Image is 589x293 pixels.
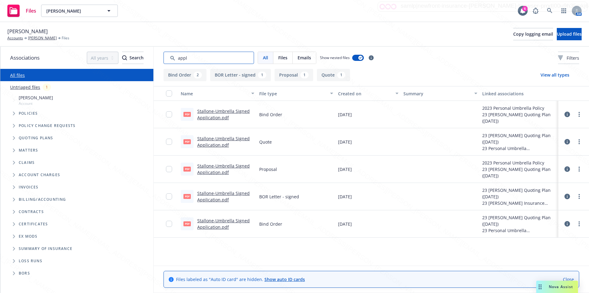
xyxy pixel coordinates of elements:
a: All files [10,72,25,78]
div: 23 [PERSON_NAME] Quoting Plan ([DATE]) [482,187,556,200]
span: Billing/Accounting [19,198,66,201]
input: Toggle Row Selected [166,166,172,172]
div: 1 [43,84,51,91]
button: Proposal [275,69,313,81]
div: 23 [PERSON_NAME] Quoting Plan ([DATE]) [482,132,556,145]
span: Associations [10,54,40,62]
span: Account [19,101,53,106]
span: Files labeled as "Auto ID card" are hidden. [176,276,305,283]
a: more [576,111,583,118]
div: 6 [522,6,528,11]
span: Emails [298,54,311,61]
a: Show auto ID cards [264,276,305,282]
span: Claims [19,161,35,164]
a: Files [5,2,39,19]
button: Nova Assist [536,281,578,293]
span: Upload files [557,31,582,37]
div: 1 [337,72,345,78]
button: Name [178,86,257,101]
input: Select all [166,90,172,97]
span: [PERSON_NAME] [7,27,48,35]
span: [DATE] [338,221,352,227]
input: Toggle Row Selected [166,139,172,145]
span: [DATE] [338,166,352,172]
div: Linked associations [482,90,556,97]
a: more [576,193,583,200]
a: Stallone-Umbrella Signed Application.pdf [197,218,250,230]
button: View all types [531,69,579,81]
div: Summary [403,90,470,97]
a: Untriaged files [10,84,40,90]
div: Name [181,90,248,97]
button: Created on [336,86,401,101]
span: Copy logging email [513,31,553,37]
span: Certificates [19,222,48,226]
span: Filters [558,55,579,61]
div: Tree Example [0,93,153,193]
span: Contracts [19,210,44,214]
span: Policies [19,112,38,115]
button: Filters [558,52,579,64]
span: BORs [19,271,30,275]
span: Loss Runs [19,259,42,263]
span: pdf [183,221,191,226]
div: 23 [PERSON_NAME] Quoting Plan ([DATE]) [482,111,556,124]
button: [PERSON_NAME] [41,5,118,17]
div: 23 [PERSON_NAME] Quoting Plan ([DATE]) [482,166,556,179]
span: Policy change requests [19,124,75,128]
div: Created on [338,90,392,97]
input: Toggle Row Selected [166,193,172,200]
div: 1 [300,72,309,78]
span: [PERSON_NAME] [46,8,99,14]
span: Files [62,35,69,41]
input: Search by keyword... [164,52,254,64]
div: File type [259,90,326,97]
span: Quoting plans [19,136,53,140]
a: Switch app [558,5,570,17]
input: Toggle Row Selected [166,111,172,117]
span: BOR Letter - signed [259,193,299,200]
a: Stallone-Umbrella Signed Application.pdf [197,108,250,121]
span: All [263,54,268,61]
span: Account charges [19,173,60,177]
div: 2023 Personal Umbrella Policy [482,160,556,166]
span: Matters [19,148,38,152]
span: Quote [259,139,272,145]
a: Stallone-Umbrella Signed Application.pdf [197,190,250,203]
div: Drag to move [536,281,544,293]
button: BOR Letter - signed [210,69,271,81]
span: Summary of insurance [19,247,72,251]
div: 23 [PERSON_NAME] Quoting Plan ([DATE]) [482,214,556,227]
input: Toggle Row Selected [166,221,172,227]
a: Accounts [7,35,23,41]
span: Ex Mods [19,235,37,238]
span: Bind Order [259,111,282,118]
button: Linked associations [480,86,558,101]
a: Report a Bug [529,5,542,17]
span: pdf [183,167,191,171]
button: File type [257,86,335,101]
button: Summary [401,86,479,101]
div: 23 [PERSON_NAME] Insurance [482,200,556,206]
div: 2023 Personal Umbrella Policy [482,105,556,111]
span: [DATE] [338,111,352,118]
a: more [576,138,583,145]
button: Upload files [557,28,582,40]
a: more [576,165,583,173]
div: 2 [194,72,202,78]
a: Close [563,276,574,283]
span: Show nested files [320,55,350,60]
span: Proposal [259,166,277,172]
div: Folder Tree Example [0,193,153,279]
span: [PERSON_NAME] [19,94,53,101]
span: Nova Assist [549,284,573,289]
a: [PERSON_NAME] [28,35,57,41]
a: Stallone-Umbrella Signed Application.pdf [197,136,250,148]
div: 23 Personal Umbrella [482,145,556,152]
span: Bind Order [259,221,282,227]
div: 23 Personal Umbrella [482,227,556,234]
button: Bind Order [164,69,206,81]
span: pdf [183,112,191,117]
span: Invoices [19,185,39,189]
span: Files [26,8,36,13]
